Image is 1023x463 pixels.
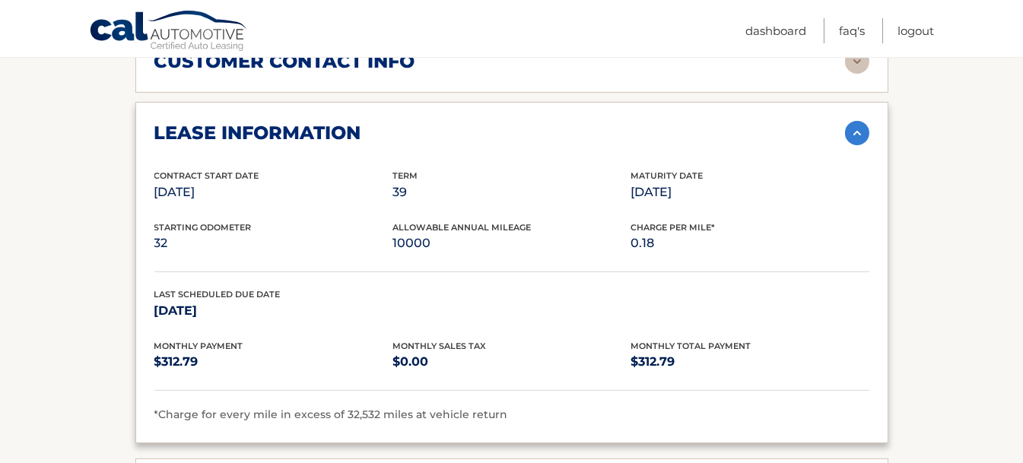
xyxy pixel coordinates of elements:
p: 39 [392,182,631,203]
p: $312.79 [631,351,869,373]
img: accordion-active.svg [845,121,869,145]
a: Cal Automotive [89,10,249,54]
p: [DATE] [631,182,869,203]
p: [DATE] [154,182,392,203]
p: 10000 [392,233,631,254]
a: Dashboard [745,18,806,43]
span: *Charge for every mile in excess of 32,532 miles at vehicle return [154,408,508,421]
p: $312.79 [154,351,392,373]
p: 32 [154,233,392,254]
span: Last Scheduled Due Date [154,289,281,300]
span: Monthly Payment [154,341,243,351]
p: [DATE] [154,300,392,322]
span: Term [392,170,418,181]
h2: customer contact info [154,50,415,73]
p: 0.18 [631,233,869,254]
p: $0.00 [392,351,631,373]
a: FAQ's [839,18,865,43]
span: Allowable Annual Mileage [392,222,531,233]
span: Charge Per Mile* [631,222,715,233]
span: Monthly Sales Tax [392,341,486,351]
span: Contract Start Date [154,170,259,181]
img: accordion-rest.svg [845,49,869,74]
a: Logout [898,18,934,43]
span: Monthly Total Payment [631,341,751,351]
span: Maturity Date [631,170,703,181]
span: Starting Odometer [154,222,252,233]
h2: lease information [154,122,361,144]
